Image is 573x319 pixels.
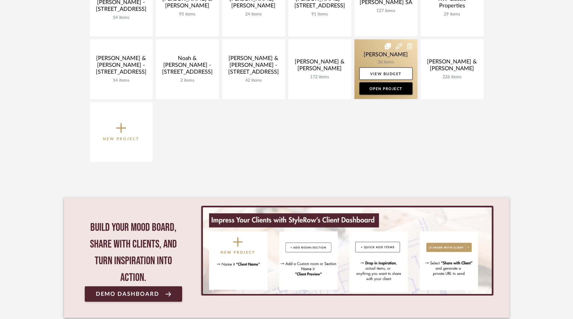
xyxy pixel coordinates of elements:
div: 127 items [359,8,413,14]
a: Open Project [359,82,413,95]
div: 2 items [161,78,214,83]
div: 54 items [95,15,148,20]
div: 24 items [227,12,280,17]
a: View Budget [359,67,413,80]
div: 54 items [95,78,148,83]
div: 91 items [293,12,346,17]
div: 95 items [161,12,214,17]
img: StyleRow_Client_Dashboard_Banner__1_.png [203,207,491,294]
div: Build your mood board, share with clients, and turn inspiration into action. [85,219,182,286]
div: Noah & [PERSON_NAME] - [STREET_ADDRESS] [161,55,214,78]
a: Demo Dashboard [85,286,182,302]
div: 42 items [227,78,280,83]
div: [PERSON_NAME] & [PERSON_NAME] - [STREET_ADDRESS] [227,55,280,78]
div: 29 items [425,12,479,17]
div: 0 [201,206,494,295]
div: 172 items [293,75,346,80]
p: New Project [103,136,139,142]
div: [PERSON_NAME] & [PERSON_NAME] [293,58,346,75]
button: New Project [90,102,153,162]
div: [PERSON_NAME] & [PERSON_NAME] [425,58,479,75]
div: 226 items [425,75,479,80]
div: [PERSON_NAME] & [PERSON_NAME] - [STREET_ADDRESS] [95,55,148,78]
span: Demo Dashboard [96,291,159,297]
